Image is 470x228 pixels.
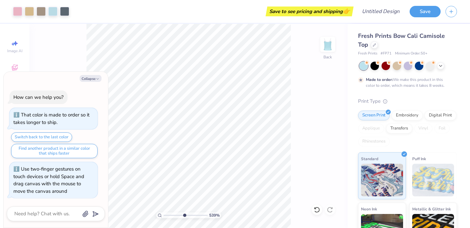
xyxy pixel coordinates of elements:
div: Rhinestones [358,137,390,146]
div: Applique [358,124,384,133]
input: Untitled Design [357,5,405,18]
div: Use two-finger gestures on touch devices or hold Space and drag canvas with the mouse to move the... [13,166,84,194]
div: Screen Print [358,111,390,120]
button: Save [410,6,441,17]
div: Transfers [386,124,412,133]
div: Back [323,54,332,60]
img: Puff Ink [412,164,454,196]
div: How can we help you? [13,94,64,100]
div: We make this product in this color to order, which means it takes 8 weeks. [366,77,446,88]
span: # FP71 [381,51,392,56]
div: Foil [434,124,450,133]
span: Image AI [7,48,23,53]
span: 👉 [343,7,350,15]
span: Standard [361,155,378,162]
span: Metallic & Glitter Ink [412,205,451,212]
img: Standard [361,164,403,196]
button: Find another product in a similar color that ships faster [11,144,98,158]
span: Neon Ink [361,205,377,212]
img: Back [321,38,334,51]
div: Vinyl [414,124,432,133]
span: 539 % [209,212,220,218]
button: Collapse [80,75,102,82]
div: Digital Print [425,111,456,120]
button: Switch back to the last color [11,132,72,142]
strong: Made to order: [366,77,393,82]
div: Save to see pricing and shipping [267,7,352,16]
span: Fresh Prints Bow Cali Camisole Top [358,32,445,49]
div: Print Type [358,98,457,105]
div: Embroidery [392,111,423,120]
div: That color is made to order so it takes longer to ship. [13,112,89,126]
span: Fresh Prints [358,51,377,56]
span: Minimum Order: 50 + [395,51,428,56]
span: Puff Ink [412,155,426,162]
